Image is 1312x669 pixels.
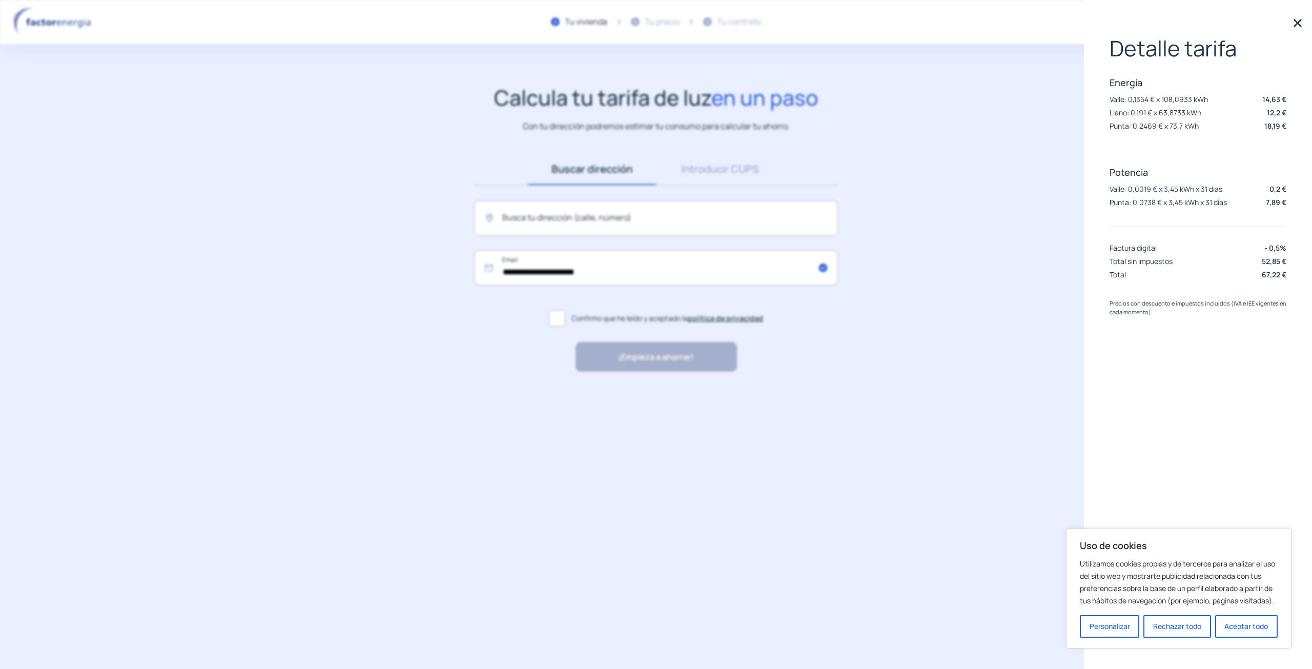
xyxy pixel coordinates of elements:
a: Introducir CUPS [656,153,784,185]
span: en un paso [711,83,818,112]
div: Tu contrato [717,15,761,29]
p: 7,89 € [1266,197,1286,208]
button: Rechazar todo [1143,615,1211,638]
p: Detalle tarifa [1110,36,1286,60]
p: Punta: 0,0738 € x 3,45 kWh x 31 dias [1110,197,1227,207]
a: Buscar dirección [528,153,656,185]
p: 12,2 € [1267,107,1286,118]
p: 14,63 € [1262,94,1286,105]
div: Uso de cookies [1066,529,1291,648]
p: Punta: 0,2469 € x 73,7 kWh [1110,121,1199,131]
p: Total [1110,270,1126,279]
img: logo factor [10,7,97,37]
p: Precios con descuento e impuestos incluidos (IVA e IEE vigentes en cada momento). [1110,299,1286,317]
p: 67,22 € [1262,269,1286,280]
p: Valle: 0,1354 € x 108,0933 kWh [1110,94,1208,104]
p: 0,2 € [1269,184,1286,194]
p: - 0,5% [1264,242,1286,253]
button: Aceptar todo [1215,615,1278,638]
p: 52,85 € [1262,256,1286,267]
p: Llano: 0,191 € x 63,8733 kWh [1110,108,1201,117]
p: Potencia [1110,166,1286,178]
p: Valle: 0,0019 € x 3,45 kWh x 31 dias [1110,184,1222,194]
p: Utilizamos cookies propias y de terceros para analizar el uso del sitio web y mostrarte publicida... [1080,558,1278,607]
span: Confirmo que he leído y aceptado la [571,313,763,324]
p: Energía [1110,76,1286,89]
div: Tu precio [645,15,680,29]
p: 18,19 € [1264,120,1286,131]
h1: Calcula tu tarifa de luz [494,85,818,110]
a: política de privacidad [688,313,763,323]
div: Tu vivienda [565,15,607,29]
button: Personalizar [1080,615,1139,638]
p: Uso de cookies [1080,539,1278,552]
p: Con tu dirección podremos estimar tu consumo para calcular tu ahorro. [523,120,790,133]
p: Total sin impuestos [1110,256,1173,266]
p: Factura digital [1110,243,1157,253]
